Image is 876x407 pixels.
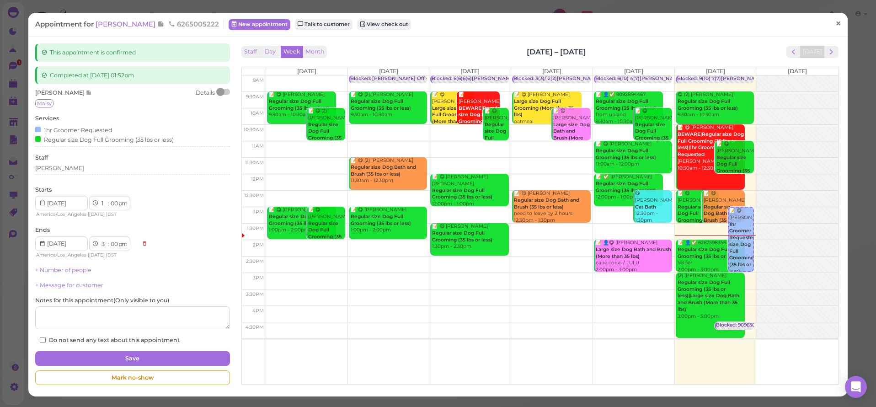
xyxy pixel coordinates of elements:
div: 📝 😋 [PERSON_NAME] 10:00am - 11:00am [553,108,591,162]
b: Regular size Dog Full Grooming (35 lbs or less) [678,246,738,259]
b: Regular size Dog Full Grooming (35 lbs or less) [716,155,750,181]
button: next [824,46,839,58]
div: 📝 😋 [PERSON_NAME] 10:00am - 11:00am [635,108,673,162]
span: 10:30am [244,127,264,133]
div: 📝 ✅ [PERSON_NAME] 12:00pm - 1:00pm [595,174,663,201]
div: Blocked: 9096304687FgBIG/ 3104031253 • appointment [716,322,848,329]
button: Save [35,351,230,366]
span: 1pm [254,209,264,215]
b: Regular size Dog Full Grooming (35 lbs or less) [596,181,656,193]
span: 1:30pm [247,225,264,231]
div: Details [196,89,215,97]
h2: [DATE] – [DATE] [527,47,586,57]
button: Month [303,46,327,58]
button: [DATE] [800,46,825,58]
div: 📝 😋 [PERSON_NAME] 1:00pm - 2:00pm [308,207,346,261]
div: 📝 😋 [PERSON_NAME] 1:00pm - 2:00pm [350,207,427,234]
div: Open Intercom Messenger [845,376,867,398]
span: [DATE] [542,68,561,75]
span: [DATE] [624,68,643,75]
b: Regular size Dog Full Grooming (35 lbs or less)|Large size Dog Bath and Brush (More than 35 lbs) [678,279,739,312]
div: 😋 (2) [PERSON_NAME] 9:30am - 10:30am [677,91,754,118]
b: Regular size Dog Full Grooming (35 lbs or less) [308,122,342,148]
div: 📝 😋 (2) [PERSON_NAME] 9:30am - 10:30am [350,91,427,118]
div: 📝 😋 [PERSON_NAME] yorkie 10:00am - 11:00am [484,108,509,182]
div: (2) [PERSON_NAME] 3:00pm - 5:00pm [677,273,745,320]
div: 😋 [PERSON_NAME] 12:30pm - 1:30pm [635,190,673,224]
span: [DATE] [788,68,807,75]
span: [PERSON_NAME] [35,89,86,96]
div: 📝 😋 [PERSON_NAME] [PERSON_NAME] 12:00pm - 1:00pm [432,174,508,207]
div: Regular size Dog Full Grooming (35 lbs or less) [35,134,174,144]
span: DST [107,252,117,258]
span: [DATE] [89,252,105,258]
b: Large size Dog Full Grooming (More than 35 lbs) [432,105,469,131]
span: 12pm [251,176,264,182]
div: 📝 😋 [PERSON_NAME] 1:00pm - 2:00pm [268,207,336,234]
b: Regular size Dog Bath and Brush (35 lbs or less) [514,197,579,210]
span: 3:30pm [246,291,264,297]
b: Regular size Dog Full Grooming (35 lbs or less) [351,214,411,226]
div: 1hr Groomer Requested [35,125,112,134]
span: × [835,17,841,30]
b: Regular size Dog Full Grooming (35 lbs or less) [269,214,329,226]
div: Blocked: 6(10) 4(7)[PERSON_NAME] • appointment [595,75,719,82]
div: 📝 [PERSON_NAME] new schnauzer [PERSON_NAME] 9:30am - 10:30am [458,91,500,159]
b: Large size Dog Full Grooming (More than 35 lbs) [514,98,574,118]
b: Regular size Dog Full Grooming (35 lbs or less) [351,98,411,111]
a: Talk to customer [295,19,353,30]
button: prev [786,46,801,58]
b: Regular size Dog Full Grooming (35 lbs or less) [432,187,492,200]
b: Regular size Dog Full Grooming (35 lbs or less) [678,204,711,230]
span: [DATE] [706,68,725,75]
a: [PERSON_NAME] [96,20,166,28]
div: 📝 😋 [PERSON_NAME] 11:00am - 12:00pm [716,141,754,195]
div: [PERSON_NAME] [35,164,84,172]
b: Regular size Dog Bath and Brush (35 lbs or less) [351,164,416,177]
span: [DATE] [460,68,480,75]
button: Staff [241,46,260,58]
span: 11:30am [245,160,264,166]
span: 10am [251,110,264,116]
label: Notes for this appointment ( Only visible to you ) [35,296,169,305]
b: Regular size Dog Full Grooming (35 lbs or less) [635,122,668,148]
div: Mark no-show [35,370,230,385]
span: 4pm [252,308,264,314]
b: Regular size Dog Full Grooming (35 lbs or less) [596,148,656,161]
div: 📝 👤😋 [PERSON_NAME] cane corso / LULU 2:00pm - 3:00pm [595,240,672,273]
div: 📝 😋 [PERSON_NAME] 1:30pm - 2:30pm [432,223,508,250]
div: This appointment is confirmed [35,43,230,62]
span: 9am [253,77,264,83]
b: BEWARE|Regular size Dog Full Grooming (35 lbs or less)|1hr Groomer Requested [678,131,744,157]
label: Staff [35,154,48,162]
span: America/Los_Angeles [36,211,86,217]
b: Regular size Dog Bath and Brush (35 lbs or less) [704,204,741,230]
div: Blocked: 3(3)/ 2(2)[PERSON_NAME] • appointment [513,75,636,82]
div: 📝 😋 [PERSON_NAME] 12:30pm - 1:30pm [677,190,719,244]
div: 📝 😋 [PERSON_NAME] [PERSON_NAME] 1:00pm - 3:00pm [729,208,753,295]
label: Do not send any text about this appointment [40,336,180,344]
div: Completed at [DATE] 01:52pm [35,66,230,85]
div: 📝 😋 (2) [PERSON_NAME] 10:00am - 11:00am [308,108,346,162]
div: 📝 😋 [PERSON_NAME] 9:30am - 10:30am [268,91,336,118]
b: Large size Dog Bath and Brush (More than 35 lbs) [553,122,590,148]
div: 📝 😋 (2) [PERSON_NAME] 11:30am - 12:30pm [350,157,427,184]
div: Appointment for [35,20,224,29]
div: 📝 😋 [PERSON_NAME] 11:00am - 12:00pm [595,141,672,168]
label: Starts [35,186,52,194]
div: | | [35,251,137,259]
div: 📝 😋 [PERSON_NAME] 12:30pm - 1:30pm [703,190,745,244]
b: Regular size Dog Full Grooming (35 lbs or less) [432,230,492,243]
span: 11am [252,143,264,149]
button: Day [259,46,281,58]
b: Regular size Dog Full Grooming (35 lbs or less) [269,98,329,111]
span: 12:30pm [244,193,264,198]
button: Week [281,46,303,58]
b: 1hr Groomer Requested|Regular size Dog Full Grooming (35 lbs or less) [729,221,777,274]
input: Do not send any text about this appointment [40,337,46,343]
span: [DATE] [297,68,316,75]
b: Large size Dog Bath and Brush (More than 35 lbs) [596,246,671,259]
b: Cat Bath [635,204,656,210]
div: 📝 😋 [PERSON_NAME] [PERSON_NAME] 10:30am - 12:30pm [677,124,745,171]
span: 3pm [253,275,264,281]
